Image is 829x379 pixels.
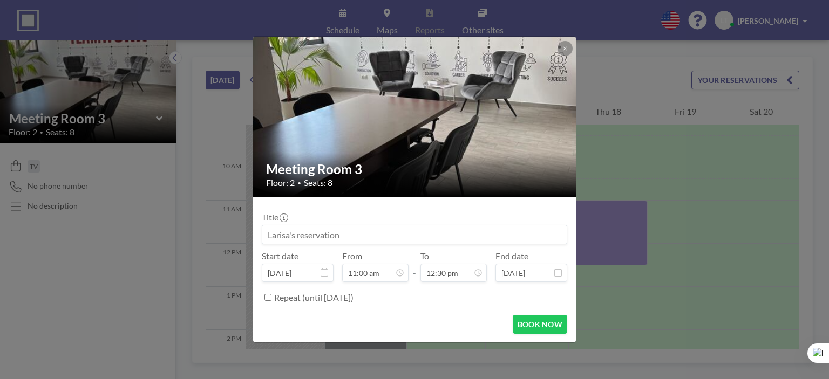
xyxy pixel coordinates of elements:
label: End date [495,251,528,261]
span: • [297,179,301,187]
label: To [420,251,429,261]
input: Larisa's reservation [262,225,567,244]
span: Floor: 2 [266,177,295,188]
h2: Meeting Room 3 [266,161,564,177]
button: BOOK NOW [513,315,567,334]
label: Repeat (until [DATE]) [274,292,354,303]
span: Seats: 8 [304,177,332,188]
span: - [413,254,416,278]
label: From [342,251,362,261]
label: Title [262,212,287,223]
label: Start date [262,251,298,261]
